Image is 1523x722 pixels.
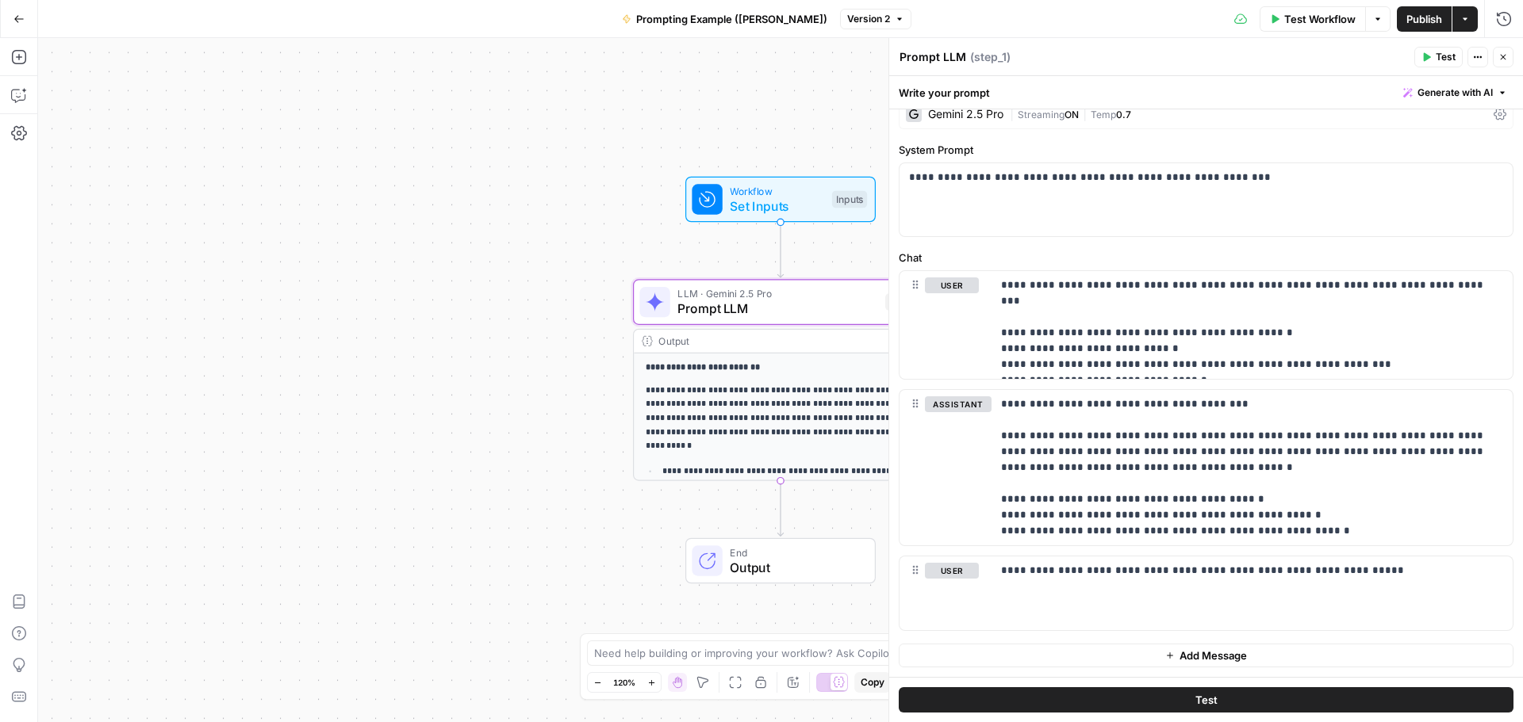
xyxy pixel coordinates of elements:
span: End [730,544,859,560]
div: user [900,271,979,379]
span: | [1079,105,1091,121]
div: user [900,556,979,629]
button: Generate with AI [1397,82,1513,103]
button: Test [899,687,1513,712]
span: Streaming [1018,109,1065,120]
span: 120% [613,676,635,689]
span: Test [1436,50,1456,64]
span: Prompt LLM [677,300,877,319]
span: Add Message [1180,648,1247,663]
span: Test [1195,692,1218,708]
span: Prompting Example ([PERSON_NAME]) [636,11,827,27]
div: assistant [900,390,979,545]
button: Publish [1397,6,1452,32]
span: Temp [1091,109,1116,120]
label: System Prompt [899,142,1513,158]
g: Edge from start to step_1 [777,222,783,277]
button: Add Message [899,644,1513,667]
button: Test Workflow [1260,6,1365,32]
span: Generate with AI [1418,86,1493,100]
span: 0.7 [1116,109,1131,120]
button: Test [1414,47,1463,67]
button: user [925,277,979,293]
div: Output [658,334,876,349]
g: Edge from step_1 to end [777,481,783,537]
button: assistant [925,396,992,412]
textarea: Prompt LLM [900,49,966,65]
span: ON [1065,109,1079,120]
span: ( step_1 ) [970,49,1011,65]
button: Copy [854,672,891,693]
button: user [925,563,979,579]
span: Publish [1406,11,1442,27]
button: Version 2 [840,9,911,29]
div: EndOutput [633,538,928,584]
div: Write your prompt [889,76,1523,109]
span: Set Inputs [730,197,824,216]
span: | [1010,105,1018,121]
span: Test Workflow [1284,11,1356,27]
span: LLM · Gemini 2.5 Pro [677,286,877,301]
span: Workflow [730,183,824,198]
span: Copy [861,675,884,690]
span: Output [730,558,859,577]
label: Chat [899,250,1513,265]
div: Gemini 2.5 Pro [928,109,1003,120]
div: WorkflowSet InputsInputs [633,177,928,223]
span: Version 2 [847,12,890,26]
button: Prompting Example ([PERSON_NAME]) [612,6,837,32]
div: Inputs [832,191,867,208]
